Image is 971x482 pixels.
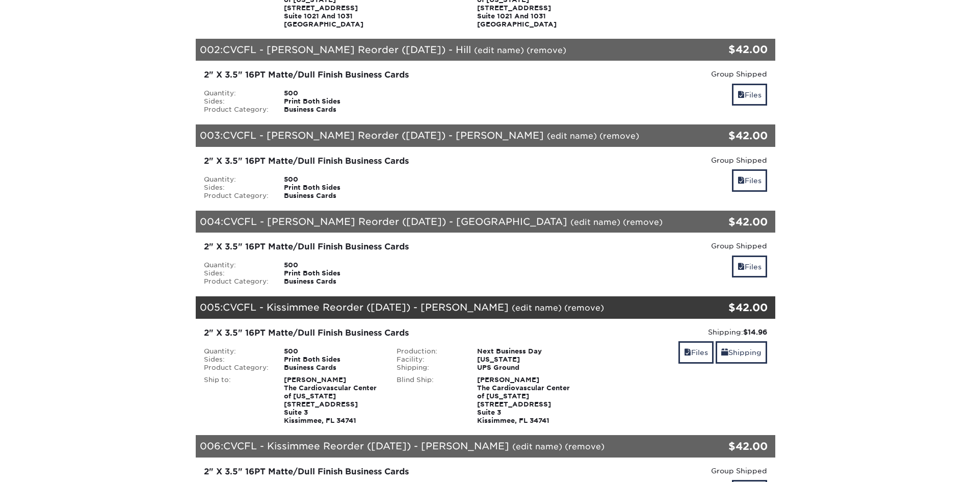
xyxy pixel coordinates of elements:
[204,327,574,339] div: 2" X 3.5" 16PT Matte/Dull Finish Business Cards
[276,261,389,269] div: 500
[599,131,639,141] a: (remove)
[590,466,768,476] div: Group Shipped
[679,128,768,143] div: $42.00
[196,347,277,356] div: Quantity:
[276,347,389,356] div: 500
[590,327,768,337] div: Shipping:
[738,263,745,271] span: files
[196,124,679,147] div: 003:
[547,131,597,141] a: (edit name)
[276,356,389,364] div: Print Both Sides
[276,269,389,277] div: Print Both Sides
[204,466,574,478] div: 2" X 3.5" 16PT Matte/Dull Finish Business Cards
[196,376,277,425] div: Ship to:
[196,269,277,277] div: Sides:
[732,84,767,106] a: Files
[276,97,389,106] div: Print Both Sides
[196,89,277,97] div: Quantity:
[196,39,679,61] div: 002:
[564,303,604,313] a: (remove)
[276,277,389,286] div: Business Cards
[196,211,679,233] div: 004:
[389,364,469,372] div: Shipping:
[196,364,277,372] div: Product Category:
[196,97,277,106] div: Sides:
[284,376,377,424] strong: [PERSON_NAME] The Cardiovascular Center of [US_STATE] [STREET_ADDRESS] Suite 3 Kissimmee, FL 34741
[276,184,389,192] div: Print Both Sides
[204,155,574,167] div: 2" X 3.5" 16PT Matte/Dull Finish Business Cards
[196,261,277,269] div: Quantity:
[276,192,389,200] div: Business Cards
[276,89,389,97] div: 500
[679,300,768,315] div: $42.00
[590,69,768,79] div: Group Shipped
[684,348,691,357] span: files
[679,214,768,230] div: $42.00
[469,364,582,372] div: UPS Ground
[196,106,277,114] div: Product Category:
[678,341,714,363] a: Files
[623,217,663,227] a: (remove)
[732,169,767,191] a: Files
[389,376,469,425] div: Blind Ship:
[276,106,389,114] div: Business Cards
[512,442,562,451] a: (edit name)
[679,42,768,57] div: $42.00
[223,130,544,141] span: CVCFL - [PERSON_NAME] Reorder ([DATE]) - [PERSON_NAME]
[223,440,509,451] span: CVCFL - Kissimmee Reorder ([DATE]) - [PERSON_NAME]
[743,328,767,336] strong: $14.96
[223,301,509,313] span: CVCFL - Kissimmee Reorder ([DATE]) - [PERSON_NAME]
[196,184,277,192] div: Sides:
[196,356,277,364] div: Sides:
[389,347,469,356] div: Production:
[474,45,524,55] a: (edit name)
[389,356,469,364] div: Facility:
[196,296,679,319] div: 005:
[223,44,471,55] span: CVCFL - [PERSON_NAME] Reorder ([DATE]) - Hill
[565,442,605,451] a: (remove)
[196,175,277,184] div: Quantity:
[196,192,277,200] div: Product Category:
[590,241,768,251] div: Group Shipped
[679,439,768,454] div: $42.00
[469,347,582,356] div: Next Business Day
[512,303,562,313] a: (edit name)
[223,216,567,227] span: CVCFL - [PERSON_NAME] Reorder ([DATE]) - [GEOGRAPHIC_DATA]
[204,241,574,253] div: 2" X 3.5" 16PT Matte/Dull Finish Business Cards
[527,45,566,55] a: (remove)
[276,175,389,184] div: 500
[716,341,767,363] a: Shipping
[204,69,574,81] div: 2" X 3.5" 16PT Matte/Dull Finish Business Cards
[477,376,570,424] strong: [PERSON_NAME] The Cardiovascular Center of [US_STATE] [STREET_ADDRESS] Suite 3 Kissimmee, FL 34741
[196,277,277,286] div: Product Category:
[196,435,679,458] div: 006:
[738,91,745,99] span: files
[721,348,728,357] span: shipping
[570,217,620,227] a: (edit name)
[590,155,768,165] div: Group Shipped
[276,364,389,372] div: Business Cards
[469,356,582,364] div: [US_STATE]
[738,176,745,185] span: files
[732,256,767,277] a: Files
